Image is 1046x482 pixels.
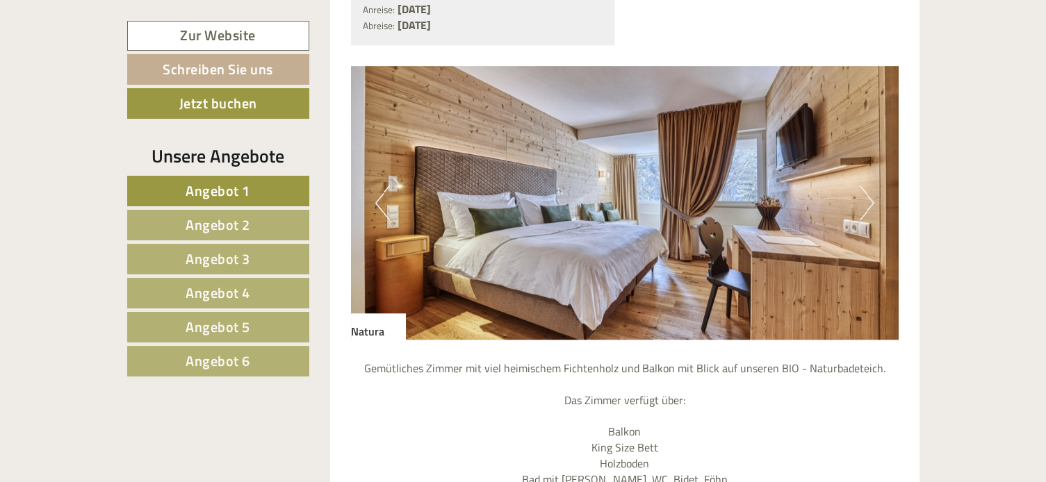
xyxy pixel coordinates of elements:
[363,19,395,33] small: Abreise:
[363,3,395,17] small: Anreise:
[127,54,309,85] a: Schreiben Sie uns
[127,21,309,51] a: Zur Website
[127,143,309,169] div: Unsere Angebote
[351,313,405,340] div: Natura
[127,88,309,119] a: Jetzt buchen
[186,350,250,372] span: Angebot 6
[186,214,250,235] span: Angebot 2
[398,17,431,33] b: [DATE]
[186,316,250,338] span: Angebot 5
[186,282,250,304] span: Angebot 4
[860,185,874,220] button: Next
[186,180,250,201] span: Angebot 1
[375,185,390,220] button: Previous
[351,66,899,340] img: image
[398,1,431,17] b: [DATE]
[186,248,250,269] span: Angebot 3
